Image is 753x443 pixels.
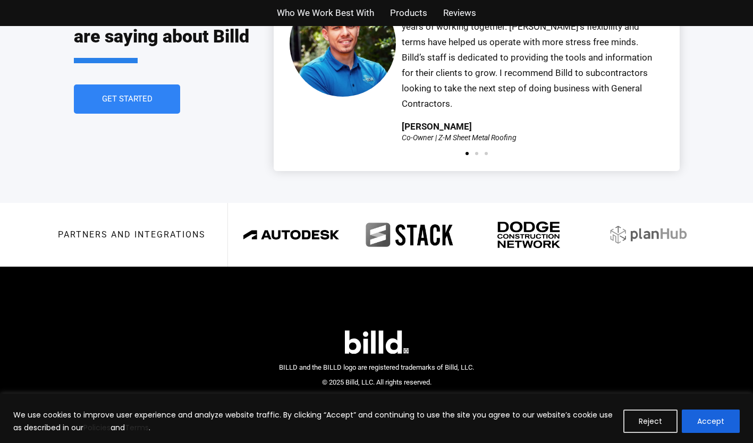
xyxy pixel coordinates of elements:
[279,363,474,387] span: BILLD and the BILLD logo are registered trademarks of Billd, LLC. © 2025 Billd, LLC. All rights r...
[402,134,517,141] div: Co-Owner | Z-M Sheet Metal Roofing
[74,84,180,114] a: Get Started
[682,410,740,433] button: Accept
[58,231,206,239] h3: Partners and integrations
[13,408,615,434] p: We use cookies to improve user experience and analyze website traffic. By clicking “Accept” and c...
[83,422,111,433] a: Policies
[466,152,469,155] span: Go to slide 1
[485,152,488,155] span: Go to slide 3
[277,5,374,21] a: Who We Work Best With
[390,5,427,21] a: Products
[402,122,472,131] div: [PERSON_NAME]
[443,5,476,21] a: Reviews
[101,95,152,103] span: Get Started
[475,152,478,155] span: Go to slide 2
[125,422,149,433] a: Terms
[623,410,678,433] button: Reject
